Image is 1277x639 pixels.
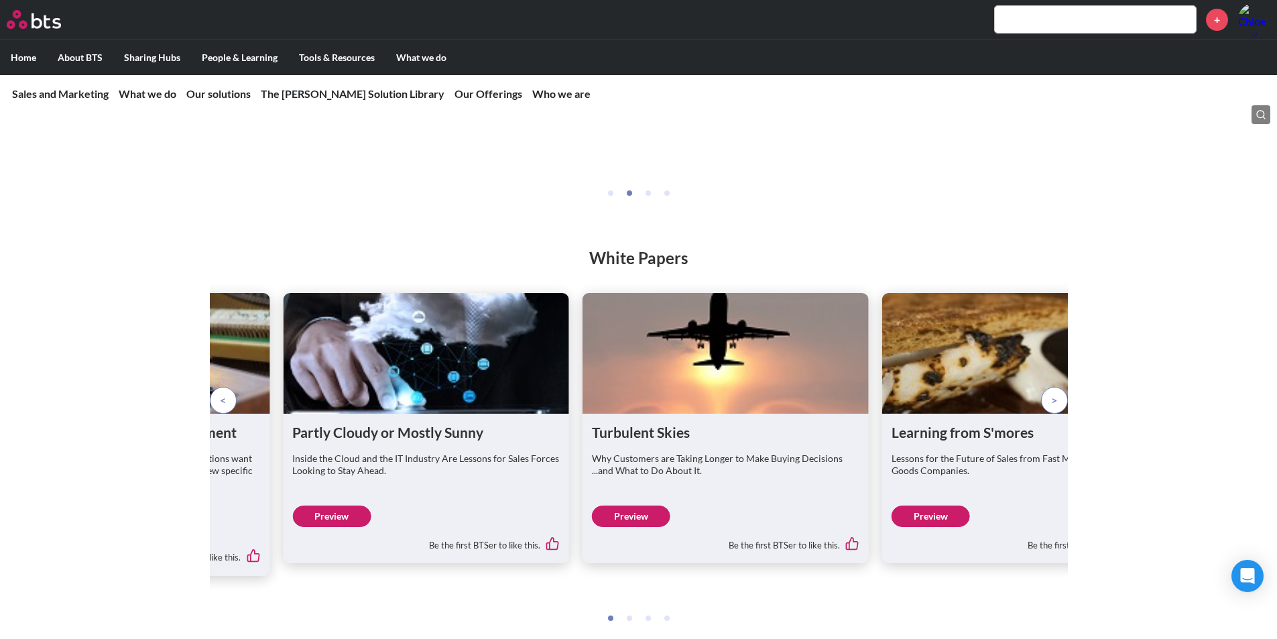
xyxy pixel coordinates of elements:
h1: Learning from S'mores [892,423,1159,441]
a: What we do [119,87,176,100]
a: Preview [892,506,970,527]
p: Lessons for the Future of Sales from Fast Moving Consumer Goods Companies. [892,453,1159,477]
a: Go home [7,10,86,29]
h1: Partly Cloudy or Mostly Sunny [292,423,560,441]
a: Our Offerings [454,87,522,100]
h1: Turbulent Skies [592,423,859,441]
a: Our solutions [186,87,251,100]
a: Sales and Marketing [12,87,109,100]
label: About BTS [47,40,113,75]
img: Chloe Andersen [1238,3,1270,36]
a: Preview [592,506,670,527]
p: Why Customers are Taking Longer to Make Buying Decisions ...and What to Do About It. [592,453,859,477]
a: Preview [292,506,371,527]
div: Open Intercom Messenger [1231,560,1264,592]
label: What we do [385,40,457,75]
a: Who we are [532,87,591,100]
img: BTS Logo [7,10,61,29]
a: The [PERSON_NAME] Solution Library [261,87,444,100]
label: Sharing Hubs [113,40,191,75]
a: Profile [1238,3,1270,36]
label: Tools & Resources [288,40,385,75]
a: + [1206,9,1228,31]
div: Be the first BTSer to like this. [892,527,1159,554]
div: Be the first BTSer to like this. [292,527,560,554]
p: Inside the Cloud and the IT Industry Are Lessons for Sales Forces Looking to Stay Ahead. [292,453,560,477]
div: Be the first BTSer to like this. [592,527,859,554]
label: People & Learning [191,40,288,75]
